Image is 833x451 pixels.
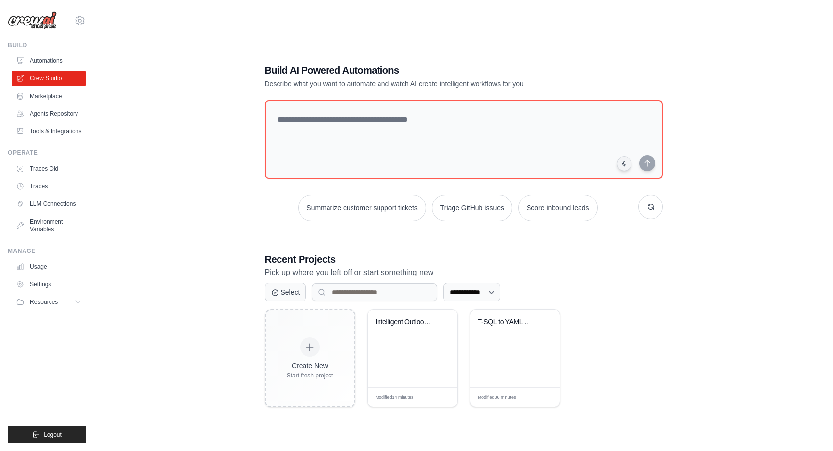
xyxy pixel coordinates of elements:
div: Build [8,41,86,49]
button: Logout [8,426,86,443]
div: Start fresh project [287,372,333,379]
p: Describe what you want to automate and watch AI create intelligent workflows for you [265,79,594,89]
a: Environment Variables [12,214,86,237]
div: Create New [287,361,333,371]
span: Edit [434,394,442,401]
button: Summarize customer support tickets [298,195,426,221]
button: Get new suggestions [638,195,663,219]
a: LLM Connections [12,196,86,212]
a: Crew Studio [12,71,86,86]
a: Marketplace [12,88,86,104]
a: Settings [12,276,86,292]
a: Agents Repository [12,106,86,122]
div: Manage [8,247,86,255]
iframe: Chat Widget [784,404,833,451]
span: Modified 14 minutes [376,394,414,401]
a: Usage [12,259,86,275]
span: Edit [536,394,545,401]
div: T-SQL to YAML Semantic Converter [478,318,537,326]
div: Intelligent Outlook-to-Jira Email Automation [376,318,435,326]
a: Tools & Integrations [12,124,86,139]
button: Resources [12,294,86,310]
button: Triage GitHub issues [432,195,512,221]
span: Logout [44,431,62,439]
img: Logo [8,11,57,30]
span: Resources [30,298,58,306]
h1: Build AI Powered Automations [265,63,594,77]
div: Operate [8,149,86,157]
a: Automations [12,53,86,69]
button: Score inbound leads [518,195,598,221]
a: Traces [12,178,86,194]
a: Traces Old [12,161,86,176]
h3: Recent Projects [265,252,663,266]
p: Pick up where you left off or start something new [265,266,663,279]
button: Select [265,283,306,301]
span: Modified 36 minutes [478,394,516,401]
button: Click to speak your automation idea [617,156,631,171]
